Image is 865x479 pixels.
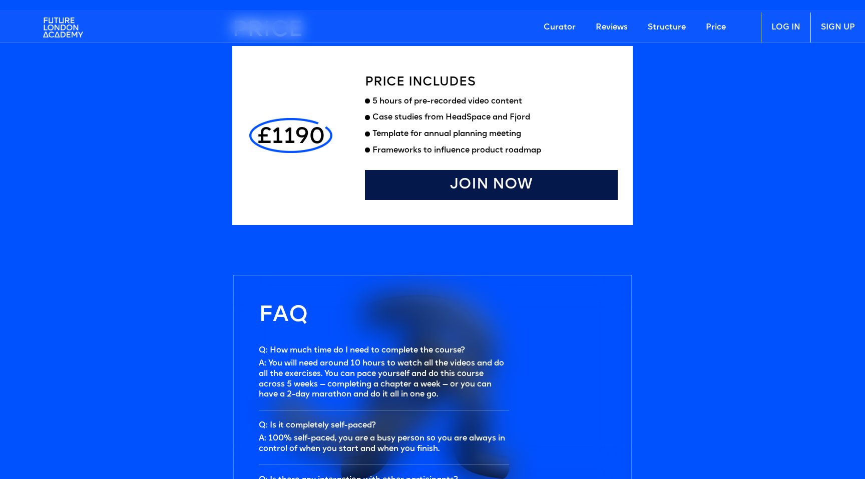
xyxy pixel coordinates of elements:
[259,420,509,431] div: Q: Is it completely self-paced?
[372,129,618,139] div: Template for annual planning meeting
[372,112,530,123] div: Case studies from HeadSpace and Fjord
[696,12,736,42] a: Price
[586,12,638,42] a: Reviews
[365,76,476,88] h5: Price includes
[372,145,618,156] div: Frameworks to influence product roadmap
[259,345,509,356] div: Q: How much time do I need to complete the course?
[810,12,865,42] a: SIGN UP
[257,127,325,148] h4: £1190
[259,358,509,400] div: A: You will need around 10 hours to watch all the videos and do all the exercises. You can pace y...
[638,12,696,42] a: Structure
[365,170,618,200] a: Join Now
[534,12,586,42] a: Curator
[372,96,618,107] div: 5 hours of pre-recorded video content
[259,433,509,454] div: A: 100% self-paced, you are a busy person so you are always in control of when you start and when...
[259,305,606,326] h4: FAQ
[761,12,810,42] a: LOG IN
